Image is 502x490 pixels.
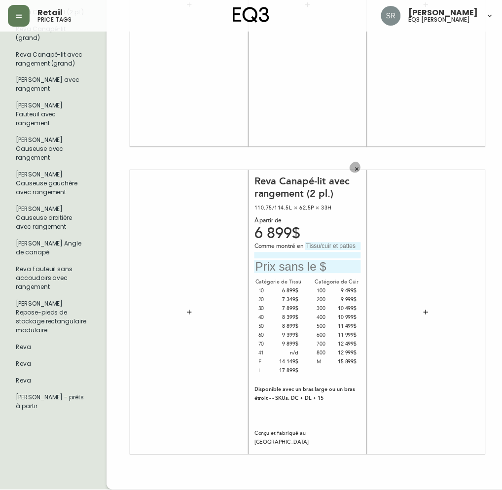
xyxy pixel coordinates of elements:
div: 9 899$ [279,340,299,349]
span: Retail [37,9,63,17]
li: [PERSON_NAME] avec rangement [8,72,95,98]
li: Reva [8,356,95,373]
img: logo [233,7,269,23]
div: M [317,358,337,367]
div: 17 899$ [279,367,299,376]
div: À partir de [254,217,361,226]
div: 50 [258,322,279,331]
div: 15 899$ [337,358,357,367]
div: 70 [258,340,279,349]
h5: eq3 [PERSON_NAME] [409,17,470,23]
div: Catégorie de Cuir [313,278,361,287]
li: Grand format pendre marque [8,98,95,132]
div: 700 [317,340,337,349]
div: Conçu et fabriqué au [GEOGRAPHIC_DATA] [254,429,361,447]
li: Grand format pendre marque [8,132,95,167]
li: Reva Canapé-lit (grand) [8,21,95,46]
div: 200 [317,296,337,305]
div: 41 [258,349,279,358]
div: 110.75/114.5L × 62.5P × 33H [254,204,361,213]
div: 9 999$ [337,296,357,305]
div: 20 [258,296,279,305]
div: 400 [317,314,337,322]
div: 30 [258,305,279,314]
div: 9 499$ [337,287,357,296]
div: 10 999$ [337,314,357,322]
div: 12 499$ [337,340,357,349]
div: 8 399$ [279,314,299,322]
div: 11 999$ [337,331,357,340]
div: 100 [317,287,337,296]
div: I [258,367,279,376]
div: 500 [317,322,337,331]
div: 300 [317,305,337,314]
input: Prix sans le $ [254,260,361,274]
li: Grand format pendre marque [8,261,95,296]
div: 7 349$ [279,296,299,305]
div: 10 499$ [337,305,357,314]
div: 40 [258,314,279,322]
span: Comme montré en [254,243,305,251]
div: Catégorie de Tissu [254,278,302,287]
li: Grand format pendre marque [8,167,95,201]
li: Reva [8,339,95,356]
li: Reva [8,373,95,389]
li: [PERSON_NAME] - prêts à partir [8,389,95,415]
div: n/d [279,349,299,358]
input: Tissu/cuir et pattes [305,243,361,250]
div: 6 899$ [254,230,361,239]
div: 14 149$ [279,358,299,367]
div: 9 399$ [279,331,299,340]
li: Reva Canapé-lit avec rangement (grand) [8,46,95,72]
li: Grand format pendre marque [8,236,95,261]
div: 7 899$ [279,305,299,314]
div: 800 [317,349,337,358]
div: 6 899$ [279,287,299,296]
li: Grand format pendre marque [8,201,95,236]
div: 10 [258,287,279,296]
div: Disponible avec un bras large ou un bras étroit - - SKUs: DC + DL + 15 [254,385,361,403]
h5: price tags [37,17,72,23]
div: 8 899$ [279,322,299,331]
div: Reva Canapé-lit avec rangement (2 pl.) [254,175,361,201]
img: ecb3b61e70eec56d095a0ebe26764225 [381,6,401,26]
li: [PERSON_NAME] Repose-pieds de stockage rectangulaire modulaire [8,296,95,339]
div: 11 499$ [337,322,357,331]
div: 60 [258,331,279,340]
div: 600 [317,331,337,340]
div: F [258,358,279,367]
div: 12 999$ [337,349,357,358]
span: [PERSON_NAME] [409,9,478,17]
